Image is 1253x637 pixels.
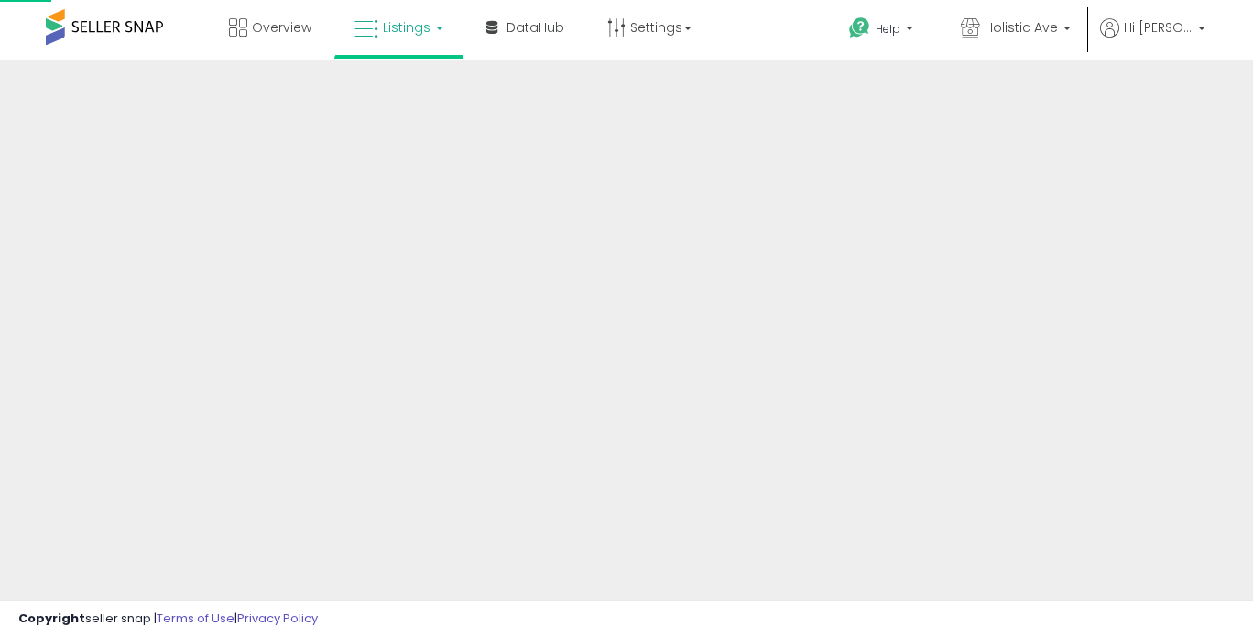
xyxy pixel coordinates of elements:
[834,3,932,60] a: Help
[383,18,430,37] span: Listings
[1100,18,1205,60] a: Hi [PERSON_NAME]
[507,18,564,37] span: DataHub
[848,16,871,39] i: Get Help
[18,610,318,628] div: seller snap | |
[252,18,311,37] span: Overview
[237,610,318,627] a: Privacy Policy
[18,610,85,627] strong: Copyright
[157,610,234,627] a: Terms of Use
[1124,18,1193,37] span: Hi [PERSON_NAME]
[876,21,900,37] span: Help
[985,18,1058,37] span: Holistic Ave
